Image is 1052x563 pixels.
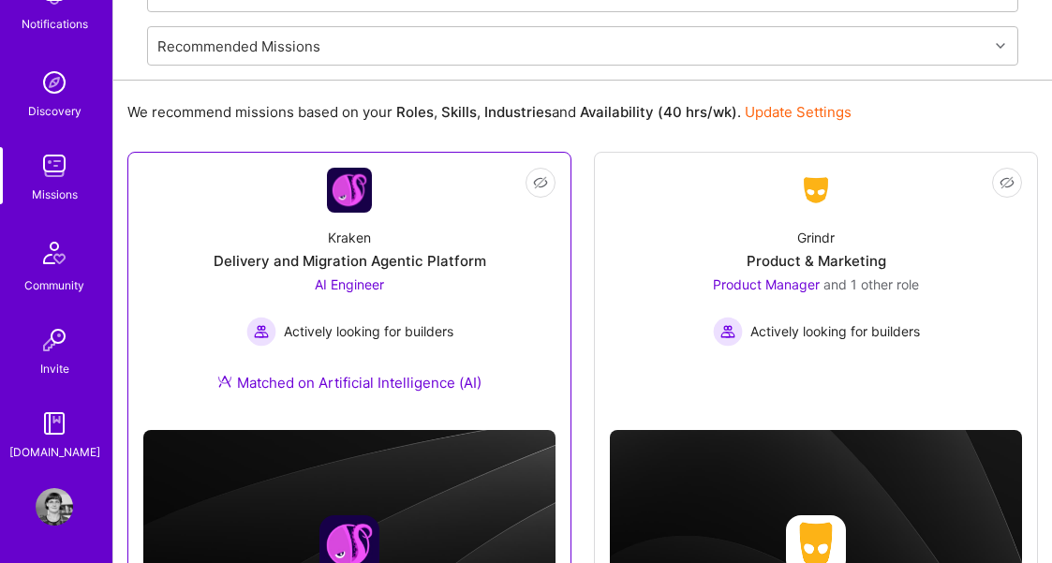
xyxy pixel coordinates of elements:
[793,173,838,207] img: Company Logo
[157,36,320,55] div: Recommended Missions
[284,321,453,341] span: Actively looking for builders
[713,317,743,347] img: Actively looking for builders
[745,103,852,121] a: Update Settings
[9,442,100,462] div: [DOMAIN_NAME]
[246,317,276,347] img: Actively looking for builders
[28,101,81,121] div: Discovery
[32,185,78,204] div: Missions
[315,276,384,292] span: AI Engineer
[797,228,835,247] div: Grindr
[36,405,73,442] img: guide book
[750,321,920,341] span: Actively looking for builders
[747,251,886,271] div: Product & Marketing
[24,275,84,295] div: Community
[484,103,552,121] b: Industries
[36,147,73,185] img: teamwork
[217,373,482,393] div: Matched on Artificial Intelligence (AI)
[36,488,73,526] img: User Avatar
[217,374,232,389] img: Ateam Purple Icon
[1000,175,1015,190] i: icon EyeClosed
[441,103,477,121] b: Skills
[610,168,1022,407] a: Company LogoGrindrProduct & MarketingProduct Manager and 1 other roleActively looking for builder...
[996,41,1005,51] i: icon Chevron
[327,168,372,213] img: Company Logo
[127,102,852,122] p: We recommend missions based on your , , and .
[533,175,548,190] i: icon EyeClosed
[713,276,820,292] span: Product Manager
[143,168,556,415] a: Company LogoKrakenDelivery and Migration Agentic PlatformAI Engineer Actively looking for builder...
[40,359,69,378] div: Invite
[214,251,486,271] div: Delivery and Migration Agentic Platform
[396,103,434,121] b: Roles
[36,321,73,359] img: Invite
[31,488,78,526] a: User Avatar
[32,230,77,275] img: Community
[22,14,88,34] div: Notifications
[580,103,737,121] b: Availability (40 hrs/wk)
[36,64,73,101] img: discovery
[823,276,919,292] span: and 1 other role
[328,228,371,247] div: Kraken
